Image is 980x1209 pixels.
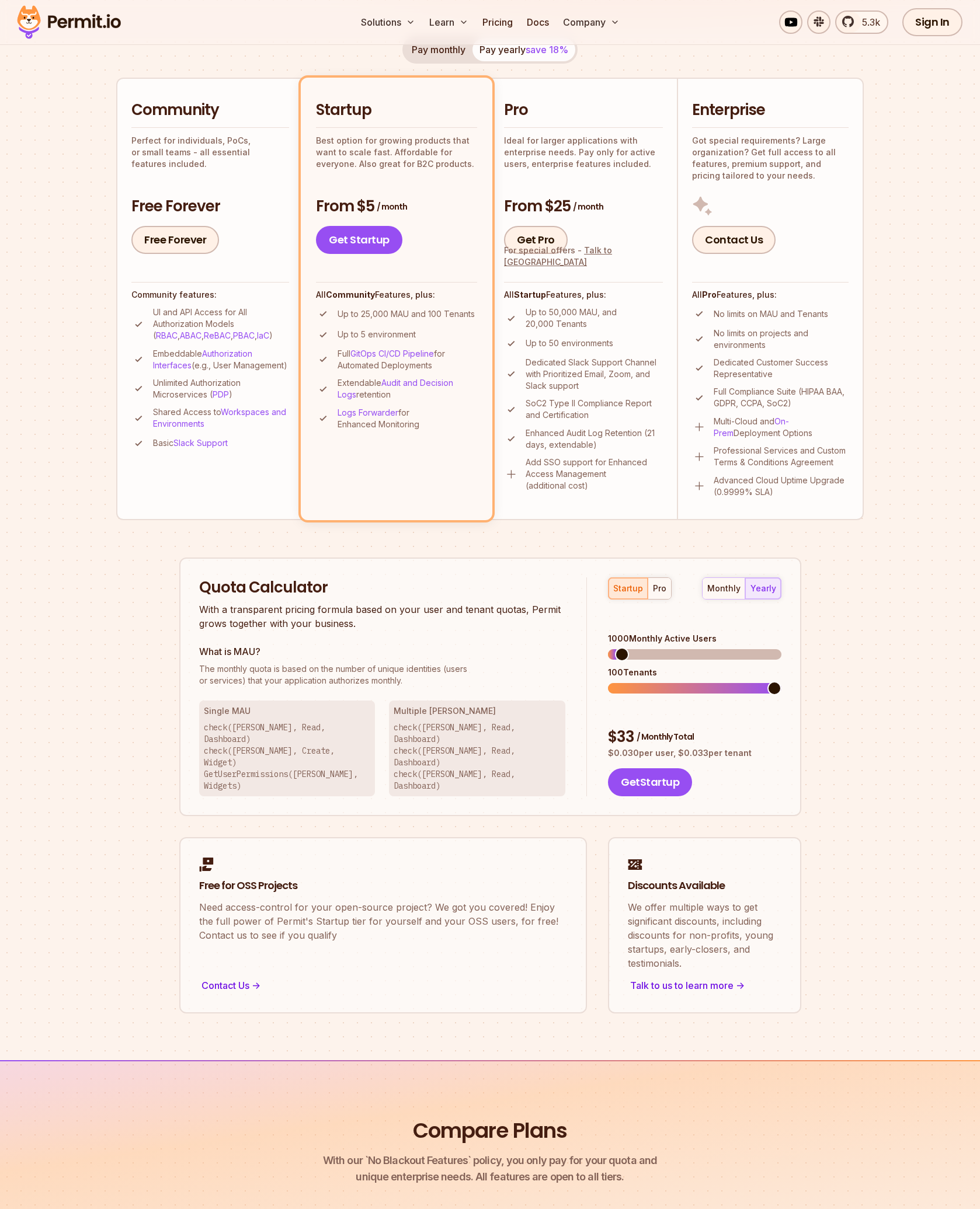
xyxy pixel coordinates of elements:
a: Get Startup [316,226,402,254]
p: We offer multiple ways to get significant discounts, including discounts for non-profits, young s... [628,900,781,970]
p: Dedicated Slack Support Channel with Prioritized Email, Zoom, and Slack support [526,357,663,392]
span: / month [573,201,603,212]
p: With a transparent pricing formula based on your user and tenant quotas, Permit grows together wi... [199,602,566,630]
a: RBAC [156,330,178,340]
p: Dedicated Customer Success Representative [714,357,849,380]
p: unique enterprise needs. All features are open to all tiers. [323,1152,657,1185]
p: Up to 50 environments [526,337,613,349]
a: 5.3k [835,11,888,34]
p: $ 0.030 per user, $ 0.033 per tenant [608,747,781,759]
p: Professional Services and Custom Terms & Conditions Agreement [714,445,849,468]
button: Pay monthly [405,38,472,61]
a: PBAC [233,330,255,340]
h4: All Features, plus: [504,289,663,301]
a: Free Forever [131,226,219,254]
div: Talk to us to learn more [628,977,781,994]
button: Company [558,11,624,34]
h3: From $25 [504,196,663,217]
div: Contact Us [199,977,567,994]
img: Permit logo [12,2,126,42]
h2: Compare Plans [413,1116,567,1145]
a: PDP [213,389,229,399]
span: -> [736,978,745,992]
button: Solutions [356,11,420,34]
strong: Community [326,290,375,299]
a: Logs Forwarder [338,407,398,417]
p: Need access-control for your open-source project? We got you covered! Enjoy the full power of Per... [199,900,567,942]
a: Get Pro [504,226,568,254]
p: Best option for growing products that want to scale fast. Affordable for everyone. Also great for... [316,135,477,170]
span: / Monthly Total [637,731,694,743]
p: SoC2 Type II Compliance Report and Certification [526,398,663,421]
div: 1000 Monthly Active Users [608,633,781,644]
p: Embeddable (e.g., User Management) [153,348,289,371]
p: Up to 50,000 MAU, and 20,000 Tenants [526,306,663,330]
p: UI and API Access for All Authorization Models ( , , , , ) [153,306,289,342]
h4: All Features, plus: [316,289,477,301]
p: for Enhanced Monitoring [338,407,477,430]
h3: From $5 [316,196,477,217]
p: No limits on projects and environments [714,327,849,351]
p: Basic [153,437,228,449]
h3: Free Forever [131,196,289,217]
a: GitOps CI/CD Pipeline [350,349,434,358]
span: With our `No Blackout Features` policy, you only pay for your quota and [323,1152,657,1169]
h2: Pro [504,100,663,121]
p: Enhanced Audit Log Retention (21 days, extendable) [526,427,663,451]
a: Docs [522,11,554,34]
p: Shared Access to [153,406,289,430]
div: 100 Tenants [608,667,781,678]
p: Got special requirements? Large organization? Get full access to all features, premium support, a... [692,135,849,182]
p: Unlimited Authorization Microservices ( ) [153,377,289,400]
p: Full Compliance Suite (HIPAA BAA, GDPR, CCPA, SoC2) [714,386,849,409]
a: Authorization Interfaces [153,349,252,370]
button: GetStartup [608,768,692,796]
a: Free for OSS ProjectsNeed access-control for your open-source project? We got you covered! Enjoy ... [179,837,587,1013]
div: $ 33 [608,727,781,748]
p: Add SSO support for Enhanced Access Management (additional cost) [526,457,663,492]
span: The monthly quota is based on the number of unique identities (users [199,663,566,675]
a: Audit and Decision Logs [338,378,453,399]
h3: Multiple [PERSON_NAME] [394,705,561,717]
p: Up to 25,000 MAU and 100 Tenants [338,308,475,320]
p: Advanced Cloud Uptime Upgrade (0.9999% SLA) [714,475,849,498]
a: Sign In [902,8,962,36]
a: Pricing [478,11,517,34]
h2: Free for OSS Projects [199,879,567,893]
span: 5.3k [855,15,880,29]
h2: Quota Calculator [199,577,566,598]
a: On-Prem [714,416,789,438]
a: ABAC [180,330,201,340]
h4: Community features: [131,289,289,301]
h3: What is MAU? [199,644,566,658]
span: -> [252,978,260,992]
p: Multi-Cloud and Deployment Options [714,416,849,439]
div: pro [653,583,666,594]
p: or services) that your application authorizes monthly. [199,663,566,687]
button: Learn [425,11,473,34]
p: Perfect for individuals, PoCs, or small teams - all essential features included. [131,135,289,170]
p: Ideal for larger applications with enterprise needs. Pay only for active users, enterprise featur... [504,135,663,170]
h2: Enterprise [692,100,849,121]
a: IaC [257,330,269,340]
div: For special offers - [504,245,663,268]
span: / month [377,201,407,212]
p: No limits on MAU and Tenants [714,308,828,320]
h2: Community [131,100,289,121]
a: Contact Us [692,226,776,254]
p: check([PERSON_NAME], Read, Dashboard) check([PERSON_NAME], Read, Dashboard) check([PERSON_NAME], ... [394,722,561,792]
strong: Startup [514,290,546,299]
a: Slack Support [173,438,228,448]
p: Full for Automated Deployments [338,348,477,371]
h2: Discounts Available [628,879,781,893]
p: Extendable retention [338,377,477,400]
p: Up to 5 environment [338,329,416,340]
h3: Single MAU [204,705,371,717]
p: check([PERSON_NAME], Read, Dashboard) check([PERSON_NAME], Create, Widget) GetUserPermissions([PE... [204,722,371,792]
a: Discounts AvailableWe offer multiple ways to get significant discounts, including discounts for n... [608,837,801,1013]
div: monthly [707,583,741,594]
h2: Startup [316,100,477,121]
a: ReBAC [204,330,231,340]
h4: All Features, plus: [692,289,849,301]
strong: Pro [702,290,717,299]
